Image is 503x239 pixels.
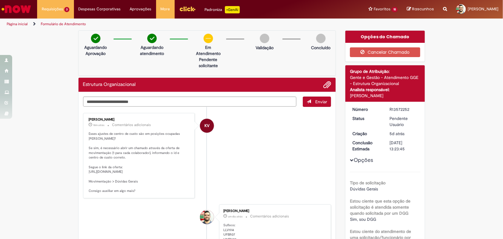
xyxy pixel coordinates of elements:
[412,6,434,12] span: Rascunhos
[137,44,167,56] p: Aguardando atendimento
[194,56,223,69] p: Pendente solicitante
[130,6,152,12] span: Aprovações
[316,34,326,43] img: img-circle-grey.png
[112,122,151,128] small: Comentários adicionais
[390,131,405,136] span: 5d atrás
[407,6,434,12] a: Rascunhos
[200,119,214,133] div: Karine Vieira
[194,44,223,56] p: Em Atendimento
[390,115,418,128] div: Pendente Usuário
[81,44,110,56] p: Aguardando Aprovação
[350,74,420,87] div: Gente e Gestão - Atendimento GGE - Estrutura Organizacional
[374,6,390,12] span: Favoritos
[345,31,425,43] div: Opções do Chamado
[348,106,385,112] dt: Número
[390,140,418,152] div: [DATE] 13:23:45
[390,131,418,137] div: 26/09/2025 18:44:11
[350,47,420,57] button: Cancelar Chamado
[303,97,331,107] button: Enviar
[91,34,100,43] img: check-circle-green.png
[348,115,385,121] dt: Status
[41,22,86,26] a: Formulário de Atendimento
[83,82,136,87] h2: Estrutura Organizacional Histórico de tíquete
[228,215,243,218] span: um dia atrás
[1,3,32,15] img: ServiceNow
[350,186,378,192] span: Dúvidas Gerais
[147,34,157,43] img: check-circle-green.png
[93,123,105,127] span: 18m atrás
[350,93,420,99] div: [PERSON_NAME]
[83,97,297,107] textarea: Digite sua mensagem aqui...
[260,34,269,43] img: img-circle-grey.png
[350,87,420,93] div: Analista responsável:
[89,131,190,193] p: Esses ajustes de centro de custo são em posições ocupadas [PERSON_NAME]? Se sim, é necessário abr...
[323,81,331,89] button: Adicionar anexos
[5,19,331,30] ul: Trilhas de página
[348,131,385,137] dt: Criação
[93,123,105,127] time: 01/10/2025 13:25:55
[256,45,274,51] p: Validação
[350,68,420,74] div: Grupo de Atribuição:
[161,6,170,12] span: More
[350,217,376,222] span: Sim, sou DGG
[204,118,209,133] span: KV
[390,131,405,136] time: 26/09/2025 17:44:11
[225,6,240,13] p: +GenAi
[223,209,325,213] div: [PERSON_NAME]
[228,215,243,218] time: 30/09/2025 11:00:36
[392,7,398,12] span: 15
[250,214,289,219] small: Comentários adicionais
[311,45,330,51] p: Concluído
[204,34,213,43] img: circle-minus.png
[315,99,327,104] span: Enviar
[64,7,69,12] span: 3
[350,198,410,216] b: Estou ciente que esta opção de solicitação é atendida somente quando solicitada por um DGG
[205,6,240,13] div: Padroniza
[468,6,498,12] span: [PERSON_NAME]
[7,22,28,26] a: Página inicial
[89,118,190,121] div: [PERSON_NAME]
[350,180,386,186] b: Tipo de solicitação
[200,210,214,224] div: Emanuel Francisco Nogueira De Queiroz
[79,6,121,12] span: Despesas Corporativas
[390,106,418,112] div: R13572252
[179,4,196,13] img: click_logo_yellow_360x200.png
[42,6,63,12] span: Requisições
[348,140,385,152] dt: Conclusão Estimada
